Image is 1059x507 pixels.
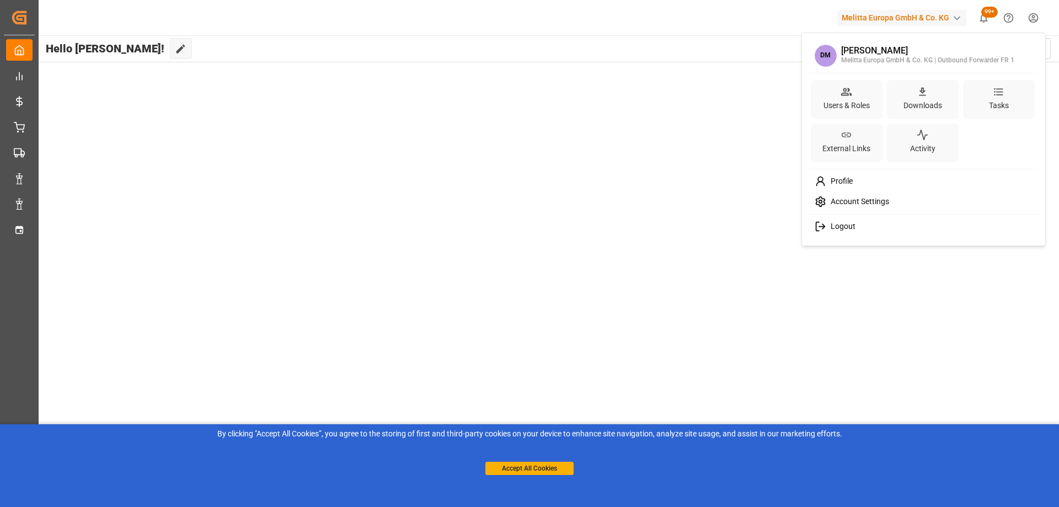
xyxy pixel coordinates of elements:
span: Logout [826,222,855,232]
span: Account Settings [826,197,889,207]
div: Activity [908,141,938,157]
div: Tasks [987,98,1011,114]
div: Users & Roles [821,98,872,114]
div: [PERSON_NAME] [841,46,1014,56]
span: Profile [826,177,853,186]
span: DM [815,45,837,67]
div: External Links [820,141,873,157]
div: Downloads [901,98,944,114]
div: Melitta Europa GmbH & Co. KG | Outbound Forwarder FR 1 [841,56,1014,66]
